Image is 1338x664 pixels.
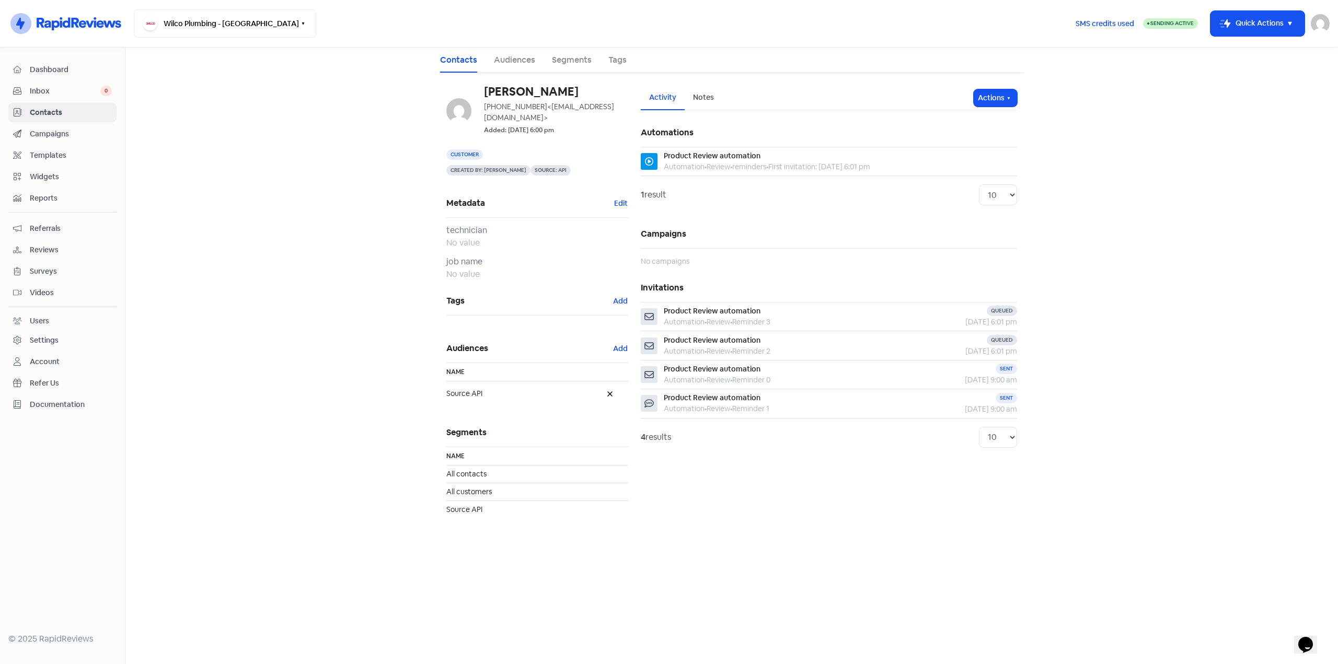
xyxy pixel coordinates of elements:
[664,393,760,402] span: Product Review automation
[30,86,100,97] span: Inbox
[732,162,766,171] span: reminders
[613,343,628,355] button: Add
[446,469,487,479] span: All contacts
[8,103,117,122] a: Contacts
[664,346,770,357] div: Automation Review Reminder 2
[1210,11,1305,36] button: Quick Actions
[446,505,482,514] span: Source API
[8,240,117,260] a: Reviews
[987,335,1017,345] div: Queued
[30,378,112,389] span: Refer Us
[1076,18,1134,29] span: SMS credits used
[440,54,477,66] a: Contacts
[8,283,117,302] a: Videos
[494,54,535,66] a: Audiences
[446,363,628,381] th: Name
[100,86,112,96] span: 0
[134,9,316,38] button: Wilco Plumbing - [GEOGRAPHIC_DATA]
[664,364,760,374] span: Product Review automation
[1311,14,1330,33] img: User
[446,418,628,447] h5: Segments
[693,92,714,103] div: Notes
[446,165,530,176] span: Created by: [PERSON_NAME]
[30,129,112,139] span: Campaigns
[30,107,112,118] span: Contacts
[649,92,676,103] div: Activity
[446,255,628,268] div: job name
[484,86,628,97] h6: [PERSON_NAME]
[8,219,117,238] a: Referrals
[484,101,628,123] div: [PHONE_NUMBER]
[30,266,112,277] span: Surveys
[996,393,1017,403] div: Sent
[446,388,602,399] span: Source API
[641,189,666,201] div: result
[614,197,628,209] button: Edit
[446,447,628,465] th: Name
[974,89,1017,107] button: Actions
[664,375,770,386] div: Automation Review Reminder 0
[905,375,1017,386] div: [DATE] 9:00 am
[996,364,1017,374] div: Sent
[30,335,59,346] div: Settings
[730,375,732,385] b: •
[484,125,554,135] small: Added: [DATE] 6:00 pm
[613,295,628,307] button: Add
[446,268,628,281] div: No value
[30,64,112,75] span: Dashboard
[484,102,614,122] span: <[EMAIL_ADDRESS][DOMAIN_NAME]>
[768,162,870,171] span: First invitation: [DATE] 6:01 pm
[641,431,671,444] div: results
[8,81,117,101] a: Inbox 0
[1143,17,1198,30] a: Sending Active
[664,335,760,345] span: Product Review automation
[766,162,768,171] b: •
[446,149,483,160] span: Customer
[446,195,614,211] span: Metadata
[641,257,689,266] span: No campaigns
[8,374,117,393] a: Refer Us
[641,274,1017,302] h5: Invitations
[446,341,613,356] span: Audiences
[8,262,117,281] a: Surveys
[446,237,628,249] div: No value
[8,395,117,414] a: Documentation
[8,167,117,187] a: Widgets
[530,165,571,176] span: Source: API
[446,293,613,309] span: Tags
[730,404,732,413] b: •
[30,150,112,161] span: Templates
[8,124,117,144] a: Campaigns
[8,189,117,208] a: Reports
[30,244,112,255] span: Reviews
[707,162,730,171] span: Review
[705,375,707,385] b: •
[730,317,732,327] b: •
[664,403,769,414] div: Automation Review Reminder 1
[641,432,645,442] strong: 4
[8,311,117,331] a: Users
[8,331,117,350] a: Settings
[552,54,592,66] a: Segments
[30,356,60,367] div: Account
[705,404,707,413] b: •
[664,150,760,161] div: Product Review automation
[1150,20,1194,27] span: Sending Active
[1294,622,1328,654] iframe: chat widget
[705,162,707,171] b: •
[905,404,1017,415] div: [DATE] 9:00 am
[30,316,49,327] div: Users
[608,54,627,66] a: Tags
[8,633,117,645] div: © 2025 RapidReviews
[730,346,732,356] b: •
[730,162,732,171] b: •
[664,306,760,316] span: Product Review automation
[705,346,707,356] b: •
[30,399,112,410] span: Documentation
[664,162,705,171] span: Automation
[30,193,112,204] span: Reports
[30,223,112,234] span: Referrals
[446,98,471,123] img: bf61ce73f99ee0b95705c1c6e62e1d6d
[446,224,628,237] div: technician
[641,220,1017,248] h5: Campaigns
